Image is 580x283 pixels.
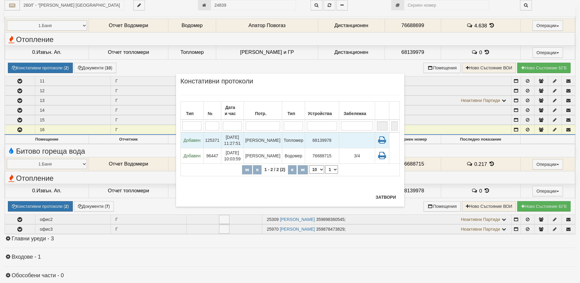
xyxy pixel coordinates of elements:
[284,109,303,118] div: Тип
[282,132,305,148] td: Топломер
[244,132,282,148] td: [PERSON_NAME]
[253,165,262,174] button: Предишна страница
[181,101,203,120] th: Тип: No sort applied, activate to apply an ascending sort
[245,109,280,118] div: Потр.
[181,148,203,163] td: Добавен
[305,148,339,163] td: 76688715
[282,148,305,163] td: Водомер
[181,78,253,89] span: Констативни протоколи
[282,101,305,120] th: Тип: No sort applied, activate to apply an ascending sort
[307,109,337,118] div: Устройства
[203,148,221,163] td: 96447
[182,109,202,118] div: Тип
[325,165,338,174] select: Страница номер
[221,132,244,148] td: [DATE] 11:27:51
[309,165,324,174] select: Брой редове на страница
[181,132,203,148] td: Добавен
[305,101,339,120] th: Устройства: No sort applied, activate to apply an ascending sort
[223,103,242,118] div: Дата и час
[339,148,375,163] td: 3/4
[242,165,252,174] button: Първа страница
[263,167,286,172] span: 1 - 2 / 2 (2)
[205,109,220,118] div: №
[375,101,389,120] th: : No sort applied, sorting is disabled
[244,148,282,163] td: [PERSON_NAME]
[339,101,375,120] th: Забележка: No sort applied, activate to apply an ascending sort
[389,101,399,120] th: : No sort applied, activate to apply an ascending sort
[305,132,339,148] td: 68139978
[221,101,244,120] th: Дата и час: Descending sort applied, activate to apply an ascending sort
[203,132,221,148] td: 125371
[221,148,244,163] td: [DATE] 10:03:59
[372,192,400,202] button: Затвори
[298,165,308,174] button: Последна страница
[341,109,373,118] div: Забележка
[203,101,221,120] th: №: No sort applied, activate to apply an ascending sort
[244,101,282,120] th: Потр.: No sort applied, activate to apply an ascending sort
[288,165,297,174] button: Следваща страница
